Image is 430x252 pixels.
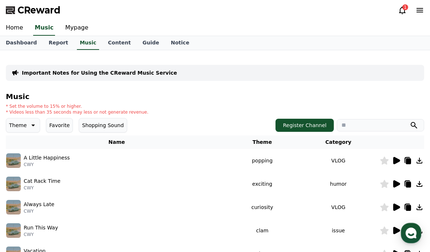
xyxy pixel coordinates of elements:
img: music [6,177,21,191]
span: CReward [17,4,60,16]
td: exciting [227,172,297,196]
p: * Set the volume to 15% or higher. [6,103,148,109]
th: Name [6,135,227,149]
a: Content [102,36,137,50]
a: Music [77,36,99,50]
p: Run This Way [24,224,58,232]
td: VLOG [297,149,380,172]
button: Theme [6,118,40,133]
h4: Music [6,92,424,101]
img: music [6,223,21,238]
p: CWY [24,185,60,191]
td: curiosity [227,196,297,219]
img: music [6,200,21,214]
a: 1 [398,6,407,15]
a: Guide [137,36,165,50]
a: Notice [165,36,195,50]
th: Category [297,135,380,149]
img: music [6,153,21,168]
button: Favorite [46,118,73,133]
p: CWY [24,208,54,214]
button: Register Channel [275,119,334,132]
p: CWY [24,232,58,237]
td: clam [227,219,297,242]
a: Mypage [59,20,94,36]
a: Music [33,20,55,36]
div: 1 [402,4,408,10]
th: Theme [227,135,297,149]
a: CReward [6,4,60,16]
a: Report [43,36,74,50]
p: Cat Rack Time [24,177,60,185]
button: Shopping Sound [79,118,127,133]
td: humor [297,172,380,196]
td: issue [297,219,380,242]
p: CWY [24,162,70,168]
p: Always Late [24,201,54,208]
td: popping [227,149,297,172]
a: Important Notes for Using the CReward Music Service [22,69,177,76]
p: Theme [9,120,27,130]
p: A Little Happiness [24,154,70,162]
p: * Videos less than 35 seconds may less or not generate revenue. [6,109,148,115]
td: VLOG [297,196,380,219]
